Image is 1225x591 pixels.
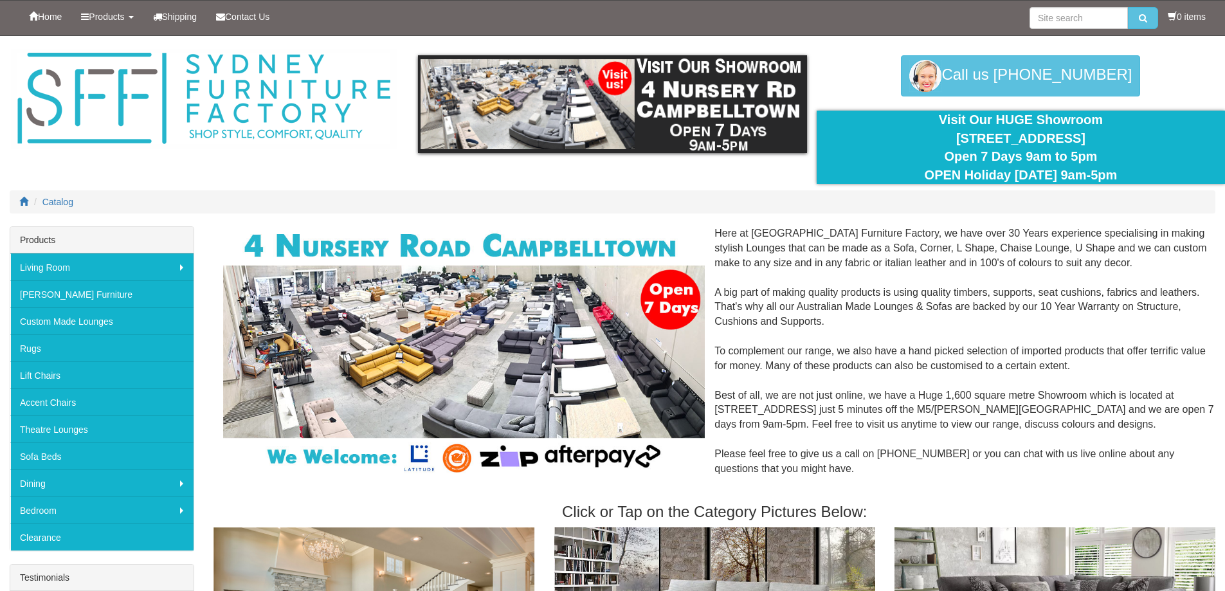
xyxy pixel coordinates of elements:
div: Here at [GEOGRAPHIC_DATA] Furniture Factory, we have over 30 Years experience specialising in mak... [213,226,1215,491]
li: 0 items [1168,10,1206,23]
a: Bedroom [10,496,194,523]
a: Products [71,1,143,33]
a: Catalog [42,197,73,207]
img: Corner Modular Lounges [223,226,705,477]
a: Lift Chairs [10,361,194,388]
a: Living Room [10,253,194,280]
img: showroom.gif [418,55,807,153]
a: Contact Us [206,1,279,33]
a: Shipping [143,1,207,33]
a: Custom Made Lounges [10,307,194,334]
span: Contact Us [225,12,269,22]
img: Sydney Furniture Factory [11,49,397,149]
span: Products [89,12,124,22]
div: Testimonials [10,565,194,591]
input: Site search [1030,7,1128,29]
h3: Click or Tap on the Category Pictures Below: [213,504,1215,520]
a: Sofa Beds [10,442,194,469]
span: Shipping [162,12,197,22]
div: Visit Our HUGE Showroom [STREET_ADDRESS] Open 7 Days 9am to 5pm OPEN Holiday [DATE] 9am-5pm [826,111,1215,184]
a: Home [19,1,71,33]
a: Accent Chairs [10,388,194,415]
span: Home [38,12,62,22]
div: Products [10,227,194,253]
a: Rugs [10,334,194,361]
a: [PERSON_NAME] Furniture [10,280,194,307]
a: Theatre Lounges [10,415,194,442]
a: Dining [10,469,194,496]
a: Clearance [10,523,194,550]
